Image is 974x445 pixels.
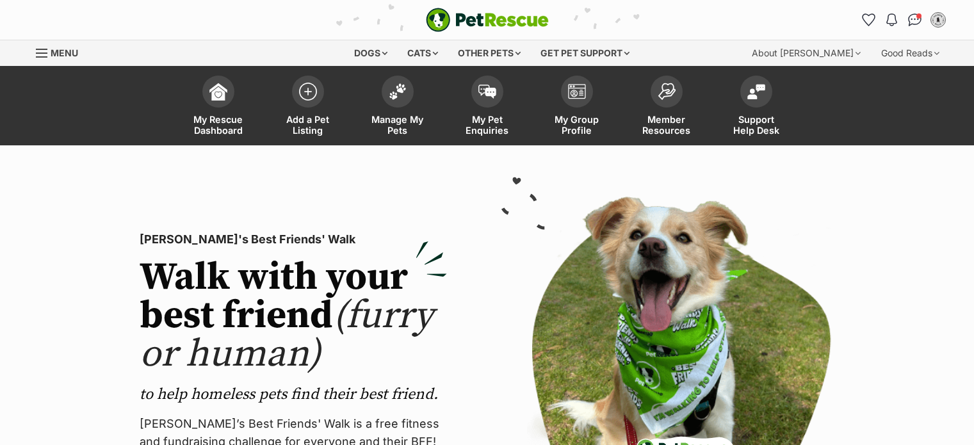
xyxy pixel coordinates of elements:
[353,69,442,145] a: Manage My Pets
[747,84,765,99] img: help-desk-icon-fdf02630f3aa405de69fd3d07c3f3aa587a6932b1a1747fa1d2bba05be0121f9.svg
[872,40,948,66] div: Good Reads
[140,259,447,374] h2: Walk with your best friend
[426,8,549,32] a: PetRescue
[279,114,337,136] span: Add a Pet Listing
[548,114,606,136] span: My Group Profile
[711,69,801,145] a: Support Help Desk
[859,10,948,30] ul: Account quick links
[638,114,695,136] span: Member Resources
[886,13,897,26] img: notifications-46538b983faf8c2785f20acdc204bb7945ddae34d4c08c2a6579f10ce5e182be.svg
[568,84,586,99] img: group-profile-icon-3fa3cf56718a62981997c0bc7e787c4b2cf8bcc04b72c1350f741eb67cf2f40e.svg
[658,83,676,100] img: member-resources-icon-8e73f808a243e03378d46382f2149f9095a855e16c252ad45f914b54edf8863c.svg
[622,69,711,145] a: Member Resources
[459,114,516,136] span: My Pet Enquiries
[398,40,447,66] div: Cats
[859,10,879,30] a: Favourites
[743,40,870,66] div: About [PERSON_NAME]
[478,85,496,99] img: pet-enquiries-icon-7e3ad2cf08bfb03b45e93fb7055b45f3efa6380592205ae92323e6603595dc1f.svg
[369,114,426,136] span: Manage My Pets
[727,114,785,136] span: Support Help Desk
[928,10,948,30] button: My account
[190,114,247,136] span: My Rescue Dashboard
[908,13,921,26] img: chat-41dd97257d64d25036548639549fe6c8038ab92f7586957e7f3b1b290dea8141.svg
[140,292,434,378] span: (furry or human)
[426,8,549,32] img: logo-e224e6f780fb5917bec1dbf3a21bbac754714ae5b6737aabdf751b685950b380.svg
[174,69,263,145] a: My Rescue Dashboard
[345,40,396,66] div: Dogs
[36,40,87,63] a: Menu
[51,47,78,58] span: Menu
[905,10,925,30] a: Conversations
[299,83,317,101] img: add-pet-listing-icon-0afa8454b4691262ce3f59096e99ab1cd57d4a30225e0717b998d2c9b9846f56.svg
[882,10,902,30] button: Notifications
[532,40,638,66] div: Get pet support
[932,13,945,26] img: Milka Thorun profile pic
[263,69,353,145] a: Add a Pet Listing
[532,69,622,145] a: My Group Profile
[140,384,447,405] p: to help homeless pets find their best friend.
[449,40,530,66] div: Other pets
[209,83,227,101] img: dashboard-icon-eb2f2d2d3e046f16d808141f083e7271f6b2e854fb5c12c21221c1fb7104beca.svg
[442,69,532,145] a: My Pet Enquiries
[140,231,447,248] p: [PERSON_NAME]'s Best Friends' Walk
[389,83,407,100] img: manage-my-pets-icon-02211641906a0b7f246fdf0571729dbe1e7629f14944591b6c1af311fb30b64b.svg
